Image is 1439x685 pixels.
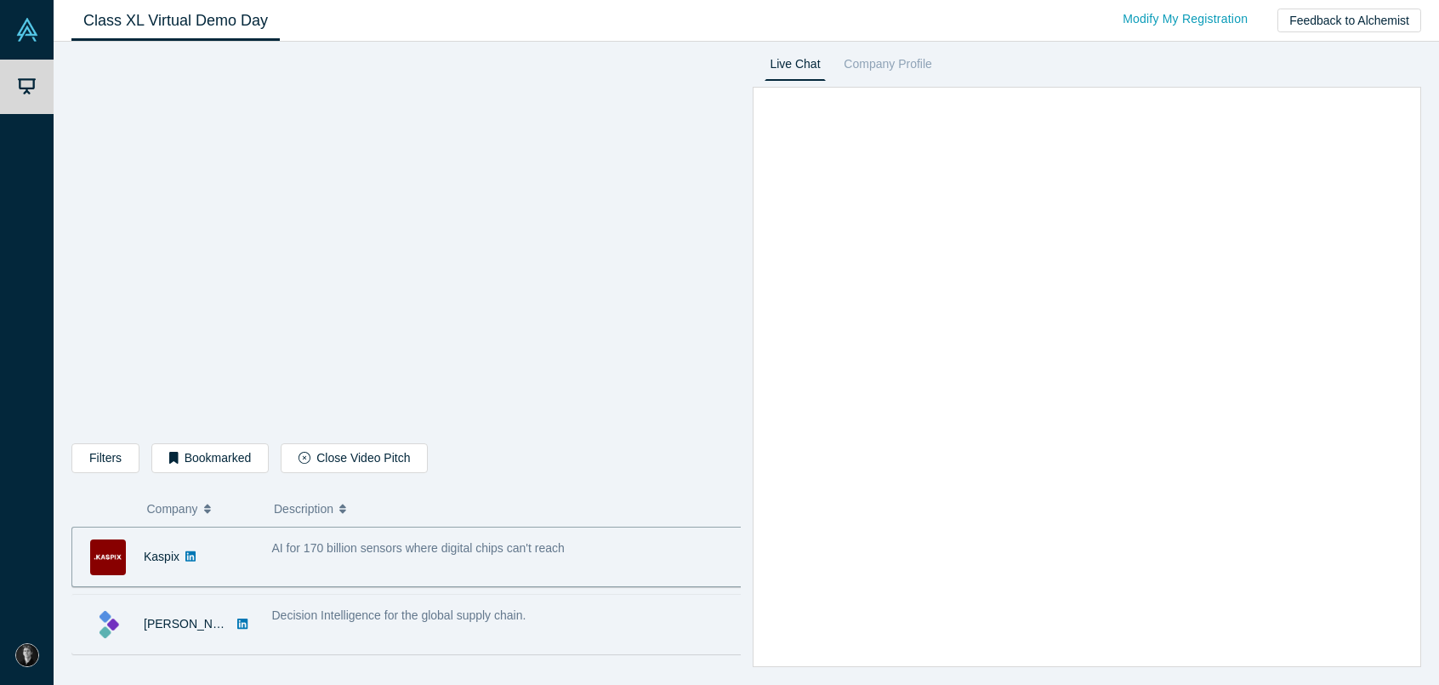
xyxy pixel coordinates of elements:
a: Class XL Virtual Demo Day [71,1,280,41]
a: [PERSON_NAME] [144,617,242,631]
img: Alchemist Vault Logo [15,18,39,42]
a: Modify My Registration [1105,4,1266,34]
button: Feedback to Alchemist [1277,9,1421,32]
img: Kimaru AI's Logo [90,607,126,642]
button: Company [147,491,257,527]
iframe: KASPIX [72,55,740,431]
span: Decision Intelligence for the global supply chain. [272,608,526,622]
a: Kaspix [144,550,179,563]
span: Description [274,491,333,527]
button: Filters [71,443,139,473]
a: Live Chat [765,54,827,81]
iframe: LiveChat [754,88,1421,666]
button: Description [274,491,729,527]
span: Company [147,491,198,527]
button: Close Video Pitch [281,443,428,473]
img: Ash Cleary's Account [15,643,39,667]
button: Bookmarked [151,443,269,473]
img: Kaspix's Logo [90,539,126,575]
a: Company Profile [838,54,937,81]
span: AI for 170 billion sensors where digital chips can't reach [272,541,565,555]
